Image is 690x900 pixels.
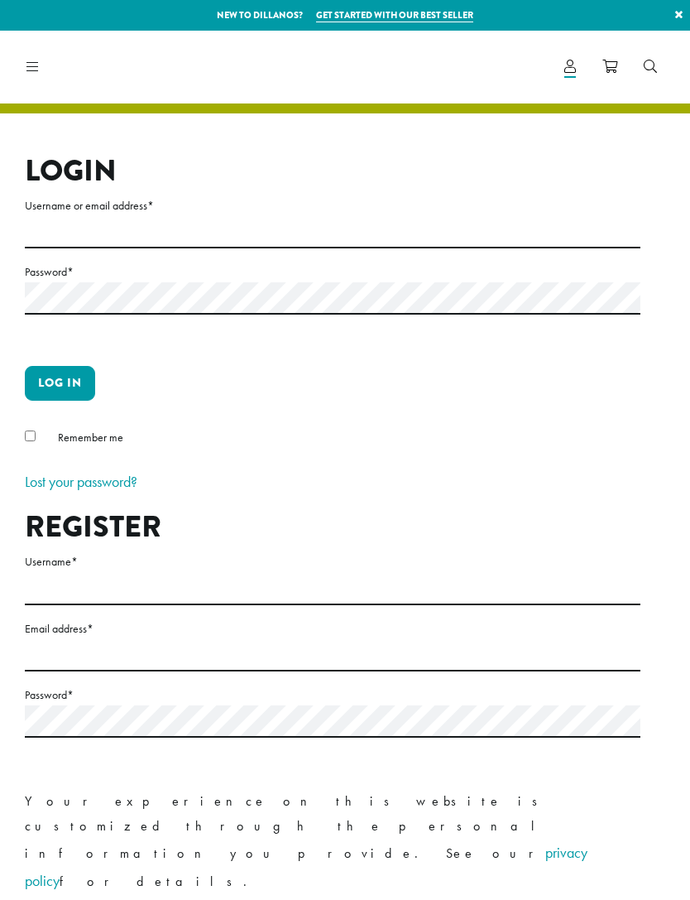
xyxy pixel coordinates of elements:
label: Username or email address [25,195,640,216]
label: Password [25,262,640,282]
a: Search [630,53,670,80]
label: Username [25,551,640,572]
p: Your experience on this website is customized through the personal information you provide. See o... [25,789,640,895]
label: Email address [25,618,640,639]
span: Remember me [58,430,123,445]
h2: Login [25,153,640,189]
a: Lost your password? [25,472,137,491]
a: Get started with our best seller [316,8,473,22]
button: Log in [25,366,95,401]
a: privacy policy [25,843,587,890]
h2: Register [25,509,640,545]
label: Password [25,685,640,705]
